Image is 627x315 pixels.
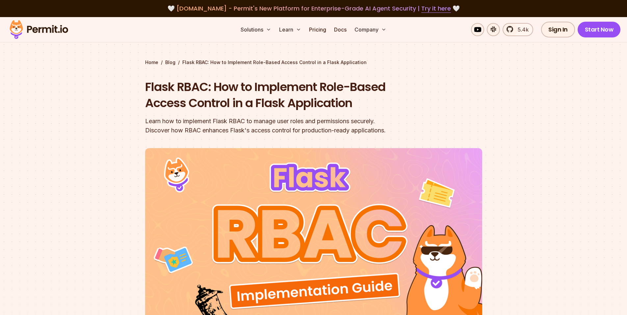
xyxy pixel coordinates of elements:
[306,23,329,36] a: Pricing
[176,4,451,12] span: [DOMAIN_NAME] - Permit's New Platform for Enterprise-Grade AI Agent Security |
[352,23,389,36] button: Company
[503,23,533,36] a: 5.4k
[238,23,274,36] button: Solutions
[165,59,175,66] a: Blog
[7,18,71,41] img: Permit logo
[331,23,349,36] a: Docs
[276,23,304,36] button: Learn
[541,22,575,37] a: Sign In
[16,4,611,13] div: 🤍 🤍
[145,117,398,135] div: Learn how to implement Flask RBAC to manage user roles and permissions securely. Discover how RBA...
[145,59,158,66] a: Home
[514,26,529,34] span: 5.4k
[145,79,398,111] h1: Flask RBAC: How to Implement Role-Based Access Control in a Flask Application
[578,22,621,37] a: Start Now
[145,59,482,66] div: / /
[421,4,451,13] a: Try it here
